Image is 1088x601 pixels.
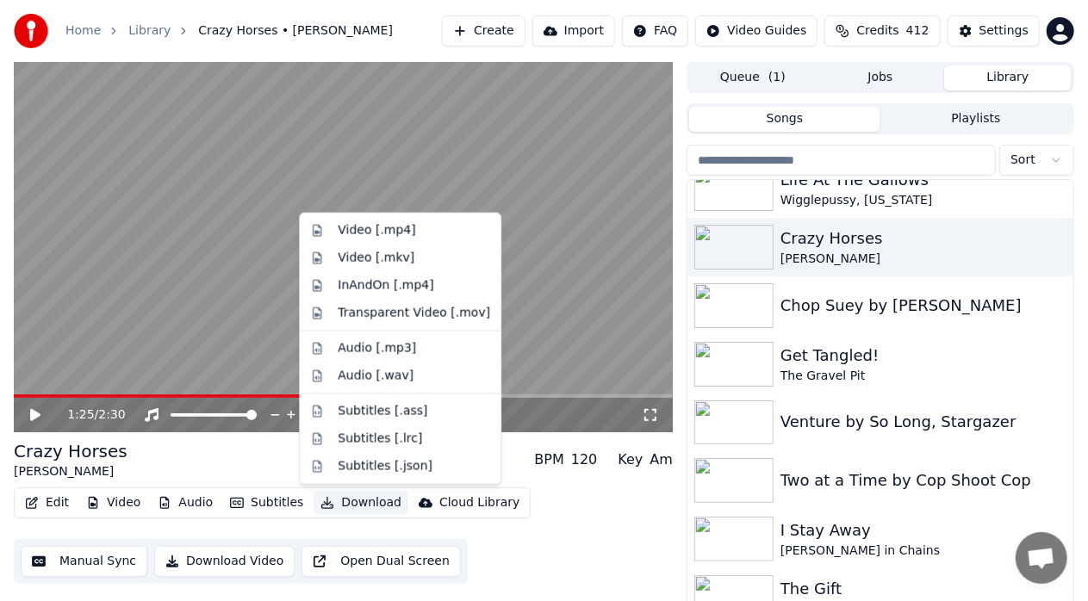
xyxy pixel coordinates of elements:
[780,542,1066,560] div: [PERSON_NAME] in Chains
[1010,152,1035,169] span: Sort
[880,107,1072,132] button: Playlists
[695,15,818,46] button: Video Guides
[780,518,1066,542] div: I Stay Away
[338,277,434,294] div: InAndOn [.mp4]
[780,192,1066,209] div: Wigglepussy, [US_STATE]
[151,491,220,515] button: Audio
[780,251,1066,268] div: [PERSON_NAME]
[14,463,127,480] div: [PERSON_NAME]
[338,305,490,322] div: Transparent Video [.mov]
[534,449,563,470] div: BPM
[439,494,519,511] div: Cloud Library
[618,449,643,470] div: Key
[65,22,393,40] nav: breadcrumb
[18,491,76,515] button: Edit
[532,15,615,46] button: Import
[817,65,944,90] button: Jobs
[650,449,673,470] div: Am
[780,577,1066,601] div: The Gift
[906,22,929,40] span: 412
[948,15,1040,46] button: Settings
[944,65,1072,90] button: Library
[780,294,1066,318] div: Chop Suey by [PERSON_NAME]
[979,22,1029,40] div: Settings
[67,406,94,424] span: 1:25
[302,546,461,577] button: Open Dual Screen
[622,15,688,46] button: FAQ
[780,410,1066,434] div: Venture by So Long, Stargazer
[154,546,295,577] button: Download Video
[780,368,1066,385] div: The Gravel Pit
[79,491,147,515] button: Video
[65,22,101,40] a: Home
[338,458,432,475] div: Subtitles [.json]
[314,491,408,515] button: Download
[198,22,393,40] span: Crazy Horses • [PERSON_NAME]
[14,14,48,48] img: youka
[14,439,127,463] div: Crazy Horses
[128,22,171,40] a: Library
[442,15,525,46] button: Create
[338,222,415,239] div: Video [.mp4]
[98,406,125,424] span: 2:30
[223,491,310,515] button: Subtitles
[856,22,898,40] span: Credits
[67,406,109,424] div: /
[689,107,880,132] button: Songs
[338,403,427,420] div: Subtitles [.ass]
[21,546,147,577] button: Manual Sync
[780,344,1066,368] div: Get Tangled!
[338,250,414,267] div: Video [.mkv]
[338,368,413,385] div: Audio [.wav]
[780,226,1066,251] div: Crazy Horses
[338,340,416,357] div: Audio [.mp3]
[768,69,786,86] span: ( 1 )
[780,168,1066,192] div: Life At The Gallows
[571,449,598,470] div: 120
[338,431,422,448] div: Subtitles [.lrc]
[689,65,817,90] button: Queue
[824,15,940,46] button: Credits412
[780,468,1066,493] div: Two at a Time by Cop Shoot Cop
[1016,532,1067,584] div: Open chat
